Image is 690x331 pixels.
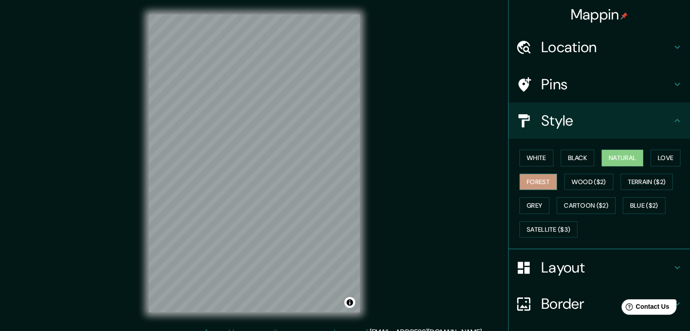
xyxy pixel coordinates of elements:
[149,15,360,312] canvas: Map
[571,5,628,24] h4: Mappin
[602,150,643,166] button: Natural
[623,197,666,214] button: Blue ($2)
[621,12,628,19] img: pin-icon.png
[519,150,553,166] button: White
[509,286,690,322] div: Border
[509,66,690,102] div: Pins
[621,174,673,190] button: Terrain ($2)
[509,29,690,65] div: Location
[561,150,595,166] button: Black
[519,197,549,214] button: Grey
[519,174,557,190] button: Forest
[541,258,672,277] h4: Layout
[564,174,613,190] button: Wood ($2)
[541,38,672,56] h4: Location
[609,296,680,321] iframe: Help widget launcher
[519,221,577,238] button: Satellite ($3)
[541,75,672,93] h4: Pins
[541,295,672,313] h4: Border
[651,150,680,166] button: Love
[344,297,355,308] button: Toggle attribution
[541,112,672,130] h4: Style
[557,197,616,214] button: Cartoon ($2)
[509,249,690,286] div: Layout
[509,102,690,139] div: Style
